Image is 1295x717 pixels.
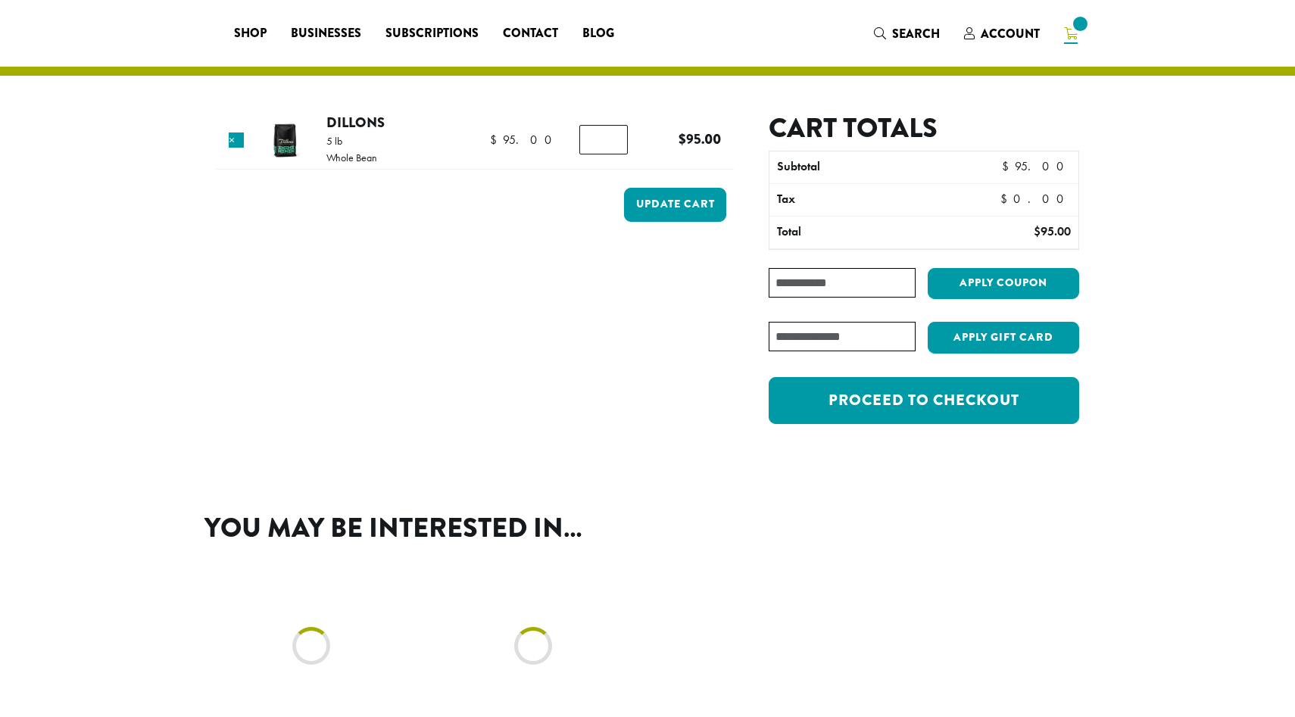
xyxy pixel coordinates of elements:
h2: Cart totals [769,112,1079,145]
th: Subtotal [769,151,955,183]
p: 5 lb [326,136,377,146]
span: Subscriptions [385,24,479,43]
span: $ [679,129,686,149]
a: Dillons [326,112,385,132]
a: Subscriptions [373,21,491,45]
span: $ [490,132,503,148]
span: $ [1000,191,1013,207]
img: Dillons [261,116,310,165]
a: Search [862,21,952,46]
th: Tax [769,184,988,216]
bdi: 95.00 [1034,223,1071,239]
bdi: 95.00 [1002,158,1071,174]
span: Shop [234,24,267,43]
a: Remove this item [229,132,244,148]
button: Apply coupon [928,268,1079,299]
span: Businesses [291,24,361,43]
a: Contact [491,21,570,45]
span: Blog [582,24,614,43]
input: Product quantity [579,125,628,154]
span: $ [1002,158,1015,174]
span: Contact [503,24,558,43]
a: Businesses [279,21,373,45]
a: Proceed to checkout [769,377,1079,424]
a: Blog [570,21,626,45]
p: Whole Bean [326,152,377,163]
span: Account [981,25,1040,42]
bdi: 95.00 [679,129,721,149]
h2: You may be interested in… [204,512,1091,544]
span: $ [1034,223,1041,239]
bdi: 95.00 [490,132,559,148]
th: Total [769,217,955,248]
button: Apply Gift Card [928,322,1079,354]
button: Update cart [624,188,726,222]
a: Account [952,21,1052,46]
a: Shop [222,21,279,45]
bdi: 0.00 [1000,191,1071,207]
span: Search [892,25,940,42]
